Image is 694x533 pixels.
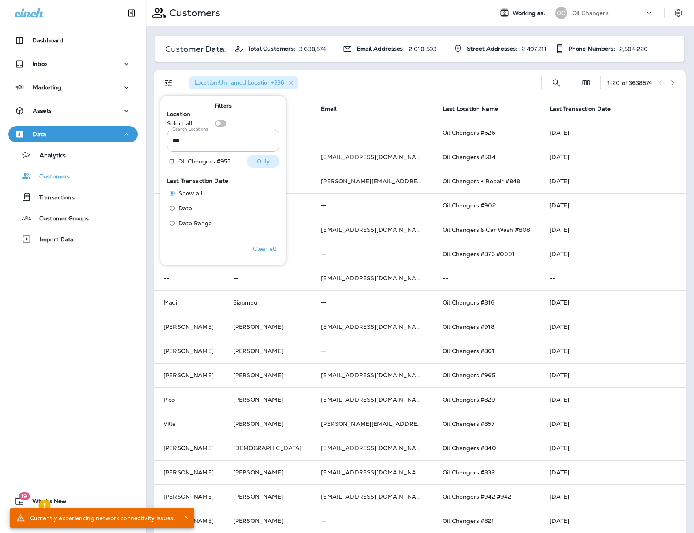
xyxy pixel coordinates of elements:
span: Street Addresses: [467,45,517,52]
button: Data [8,126,138,142]
p: -- [549,275,676,281]
p: -- [443,275,530,281]
span: Date Range [179,220,212,226]
span: Location [167,110,190,118]
td: [DATE] [540,121,686,145]
td: [DATE] [540,145,686,169]
div: 1 - 20 of 3638574 [607,80,652,86]
td: [PERSON_NAME] [154,363,224,387]
td: [PERSON_NAME] [224,387,312,412]
td: [PERSON_NAME] [154,169,224,193]
button: Marketing [8,79,138,95]
p: Dashboard [32,37,63,44]
span: Oil Changers #965 [443,372,495,379]
td: [PERSON_NAME] [154,339,224,363]
button: Customers [8,167,138,184]
p: Customer Data: [165,46,226,52]
span: Oil Changers + Repair #848 [443,178,520,185]
td: [EMAIL_ADDRESS][DOMAIN_NAME] [311,266,433,290]
p: -- [321,129,423,136]
span: Oil Changers #832 [443,469,494,476]
p: Assets [33,108,52,114]
span: Date [179,205,192,212]
td: Siaumau [224,290,312,315]
p: -- [233,275,302,281]
p: -- [321,299,423,306]
td: [PERSON_NAME] [154,121,224,145]
div: OC [555,7,567,19]
td: [PERSON_NAME] [154,242,224,266]
td: [PERSON_NAME] [154,218,224,242]
td: [EMAIL_ADDRESS][DOMAIN_NAME] [311,315,433,339]
span: Oil Changers #942 #942 [443,493,511,500]
td: [PERSON_NAME] [224,412,312,436]
span: Last Transaction Date [549,106,611,112]
td: [EMAIL_ADDRESS][DOMAIN_NAME] [311,460,433,484]
span: Oil Changers #857 [443,420,494,427]
td: Villa [154,412,224,436]
p: -- [164,275,214,281]
p: -- [321,348,423,354]
td: [PERSON_NAME] [154,460,224,484]
td: [PERSON_NAME] [224,484,312,509]
td: [PERSON_NAME] [154,484,224,509]
td: [PERSON_NAME] [224,339,312,363]
p: Only [257,158,270,165]
td: [DATE] [540,193,686,218]
button: Search Customers [548,75,564,91]
span: Oil Changers #829 [443,396,495,403]
p: 2,504,220 [619,46,648,52]
td: Hare [154,193,224,218]
p: Customer Groups [31,215,89,223]
button: Customer Groups [8,209,138,226]
p: -- [321,202,423,209]
span: Filters [215,102,232,109]
td: [DATE] [540,315,686,339]
td: [DATE] [540,509,686,533]
button: Assets [8,103,138,119]
span: Email [321,106,336,112]
button: Import Data [8,231,138,247]
button: Inbox [8,56,138,72]
div: Location:Unnamed Location+336 [189,76,298,89]
td: [EMAIL_ADDRESS][DOMAIN_NAME] [311,363,433,387]
td: [DATE] [540,242,686,266]
td: [EMAIL_ADDRESS][DOMAIN_NAME] [311,218,433,242]
td: [PERSON_NAME][EMAIL_ADDRESS][DOMAIN_NAME] [311,412,433,436]
button: Dashboard [8,32,138,49]
p: 3,638,574 [299,46,326,52]
p: Analytics [32,152,66,160]
span: Last Transaction Date [549,105,621,112]
span: Oil Changers #902 [443,202,495,209]
button: Edit Fields [578,75,594,91]
button: Collapse Sidebar [120,5,143,21]
span: 19 [19,492,30,500]
td: [DATE] [540,218,686,242]
td: [DATE] [540,290,686,315]
p: Marketing [33,84,61,91]
span: Last Location Name [443,105,509,112]
span: Oil Changers #504 [443,153,495,161]
span: Last Transaction Date [167,177,228,184]
td: [DEMOGRAPHIC_DATA] [224,436,312,460]
button: Filters [160,75,177,91]
button: Clear all [250,239,279,259]
p: 2,497,211 [522,46,546,52]
p: -- [321,251,423,257]
span: Oil Changers #816 [443,299,494,306]
span: Last Location Name [443,106,498,112]
span: Total Customers: [248,45,295,52]
td: [DATE] [540,412,686,436]
p: Oil Changers [572,10,609,16]
p: Customers [31,173,70,181]
td: [DATE] [540,460,686,484]
p: OIl Changers #955 [178,158,230,165]
span: What's New [24,498,66,508]
p: -- [321,518,423,524]
span: Show all [179,190,202,197]
td: [EMAIL_ADDRESS][DOMAIN_NAME] [311,145,433,169]
td: [PERSON_NAME] [154,436,224,460]
span: Email Addresses: [356,45,404,52]
td: Pico [154,387,224,412]
button: 19What's New [8,493,138,509]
